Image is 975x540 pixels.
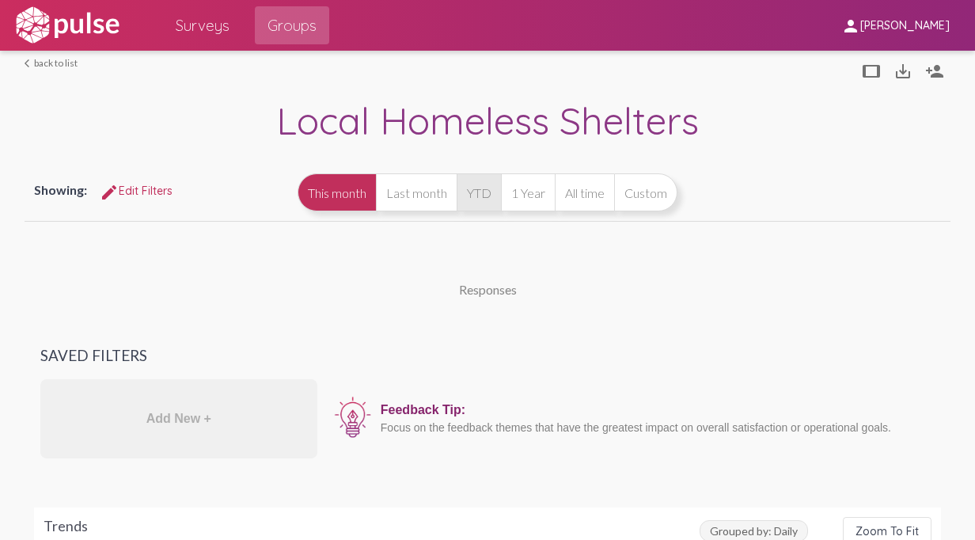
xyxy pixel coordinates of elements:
[614,173,677,211] button: Custom
[501,173,555,211] button: 1 Year
[176,11,230,40] span: Surveys
[25,97,950,148] div: Local Homeless Shelters
[855,55,887,86] button: tablet
[829,10,962,40] button: [PERSON_NAME]
[100,183,119,202] mat-icon: Edit Filters
[25,59,34,68] mat-icon: arrow_back_ios
[381,421,927,434] div: Focus on the feedback themes that have the greatest impact on overall satisfaction or operational...
[862,62,881,81] mat-icon: tablet
[860,19,950,33] span: [PERSON_NAME]
[459,282,517,297] div: Responses
[267,11,317,40] span: Groups
[893,62,912,81] mat-icon: Download
[25,57,78,69] a: back to list
[87,177,185,205] button: Edit FiltersEdit Filters
[555,173,614,211] button: All time
[376,173,457,211] button: Last month
[298,173,376,211] button: This month
[919,55,950,86] button: Person
[841,17,860,36] mat-icon: person
[457,173,501,211] button: YTD
[255,6,329,44] a: Groups
[40,347,935,364] h3: Saved Filters
[855,524,919,538] span: Zoom To Fit
[333,395,373,439] img: icon12.png
[163,6,242,44] a: Surveys
[925,62,944,81] mat-icon: Person
[40,379,317,458] div: Add New +
[100,184,173,198] span: Edit Filters
[34,182,87,197] span: Showing:
[887,55,919,86] button: Download
[13,6,122,45] img: white-logo.svg
[381,403,927,417] div: Feedback Tip:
